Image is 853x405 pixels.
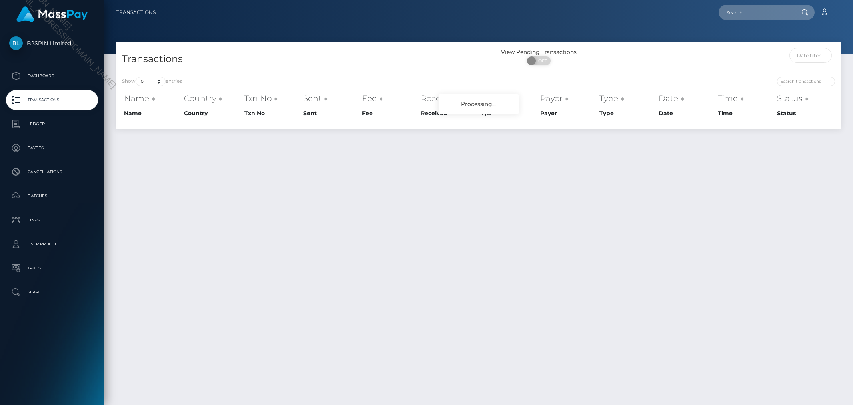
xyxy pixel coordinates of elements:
th: Payer [538,107,598,120]
a: Ledger [6,114,98,134]
a: Dashboard [6,66,98,86]
th: Time [716,90,775,106]
div: View Pending Transactions [479,48,599,56]
th: Name [122,107,182,120]
p: Batches [9,190,95,202]
p: Ledger [9,118,95,130]
th: Date [657,90,716,106]
a: User Profile [6,234,98,254]
th: Payer [538,90,598,106]
p: Dashboard [9,70,95,82]
th: Txn No [242,107,301,120]
th: Txn No [242,90,301,106]
p: Search [9,286,95,298]
th: Country [182,107,243,120]
th: Time [716,107,775,120]
th: Status [775,107,835,120]
p: Transactions [9,94,95,106]
label: Show entries [122,77,182,86]
th: Received [419,107,480,120]
p: Payees [9,142,95,154]
select: Showentries [136,77,166,86]
th: F/X [480,90,538,106]
th: Received [419,90,480,106]
a: Transactions [116,4,156,21]
p: Cancellations [9,166,95,178]
a: Transactions [6,90,98,110]
a: Payees [6,138,98,158]
span: B2SPIN Limited [6,40,98,47]
th: Country [182,90,243,106]
a: Cancellations [6,162,98,182]
th: Fee [360,107,419,120]
span: OFF [531,56,551,65]
img: B2SPIN Limited [9,36,23,50]
th: Sent [301,107,360,120]
th: Date [657,107,716,120]
p: User Profile [9,238,95,250]
div: Processing... [439,94,519,114]
a: Batches [6,186,98,206]
a: Search [6,282,98,302]
input: Search... [719,5,794,20]
input: Search transactions [777,77,835,86]
th: Name [122,90,182,106]
th: Status [775,90,835,106]
img: MassPay Logo [16,6,88,22]
h4: Transactions [122,52,473,66]
a: Links [6,210,98,230]
a: Taxes [6,258,98,278]
th: Type [597,90,657,106]
p: Links [9,214,95,226]
p: Taxes [9,262,95,274]
th: Fee [360,90,419,106]
input: Date filter [789,48,832,63]
th: Type [597,107,657,120]
th: Sent [301,90,360,106]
